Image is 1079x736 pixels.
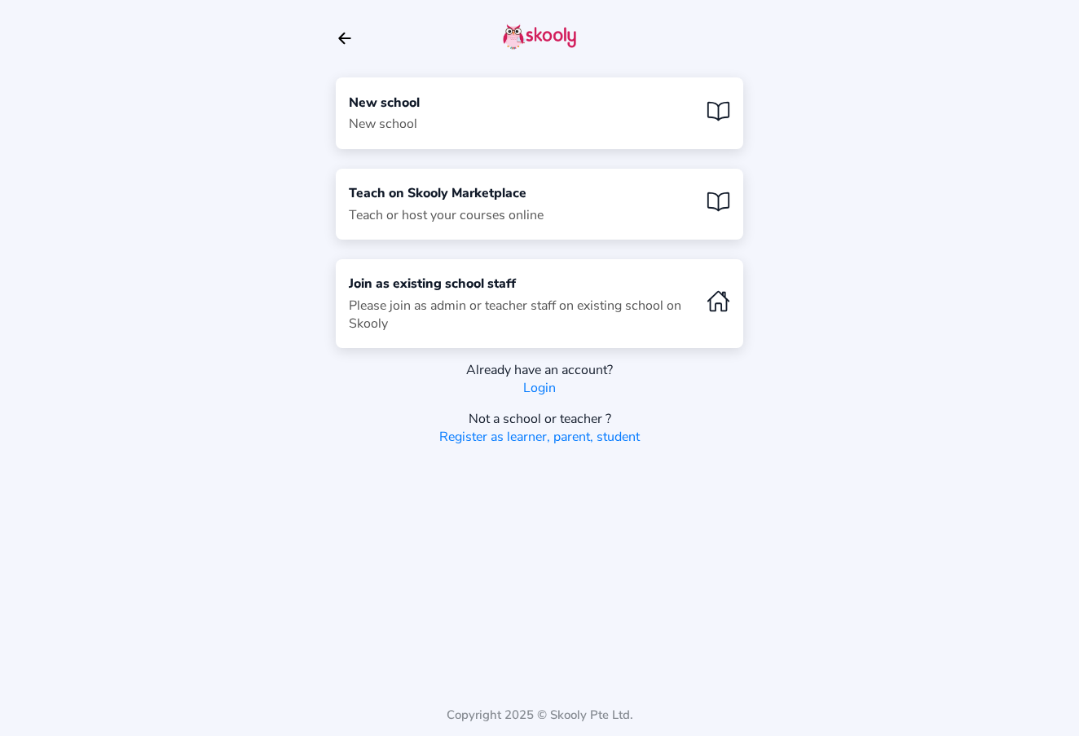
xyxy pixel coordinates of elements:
div: Please join as admin or teacher staff on existing school on Skooly [349,297,694,333]
img: skooly-logo.png [503,24,576,50]
a: Login [523,379,556,397]
div: Not a school or teacher ? [336,410,743,428]
div: New school [349,94,420,112]
div: Already have an account? [336,361,743,379]
a: Register as learner, parent, student [439,428,640,446]
ion-icon: book outline [707,99,730,123]
ion-icon: book outline [707,190,730,214]
button: arrow back outline [336,29,354,47]
ion-icon: home outline [707,289,730,313]
div: Teach or host your courses online [349,206,544,224]
div: New school [349,115,420,133]
div: Join as existing school staff [349,275,694,293]
div: Teach on Skooly Marketplace [349,184,544,202]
